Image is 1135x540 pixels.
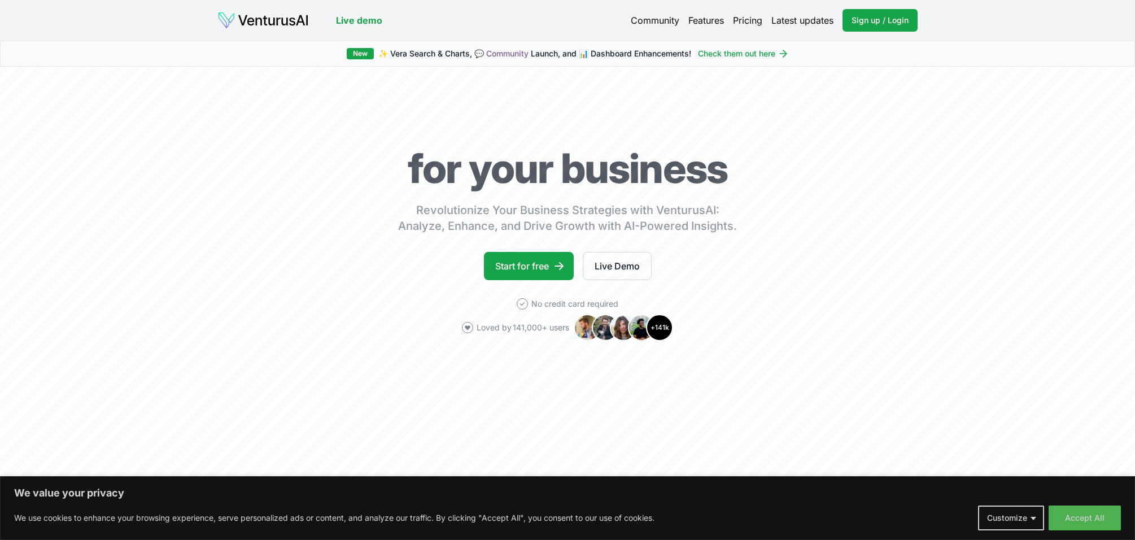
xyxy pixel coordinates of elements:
[628,314,655,341] img: Avatar 4
[842,9,918,32] a: Sign up / Login
[688,14,724,27] a: Features
[14,511,654,525] p: We use cookies to enhance your browsing experience, serve personalized ads or content, and analyz...
[852,15,909,26] span: Sign up / Login
[14,486,1121,500] p: We value your privacy
[574,314,601,341] img: Avatar 1
[771,14,833,27] a: Latest updates
[698,48,789,59] a: Check them out here
[378,48,691,59] span: ✨ Vera Search & Charts, 💬 Launch, and 📊 Dashboard Enhancements!
[1049,506,1121,530] button: Accept All
[583,252,652,280] a: Live Demo
[486,49,529,58] a: Community
[978,506,1044,530] button: Customize
[484,252,574,280] a: Start for free
[336,14,382,27] a: Live demo
[610,314,637,341] img: Avatar 3
[631,14,679,27] a: Community
[592,314,619,341] img: Avatar 2
[217,11,309,29] img: logo
[347,48,374,59] div: New
[733,14,762,27] a: Pricing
